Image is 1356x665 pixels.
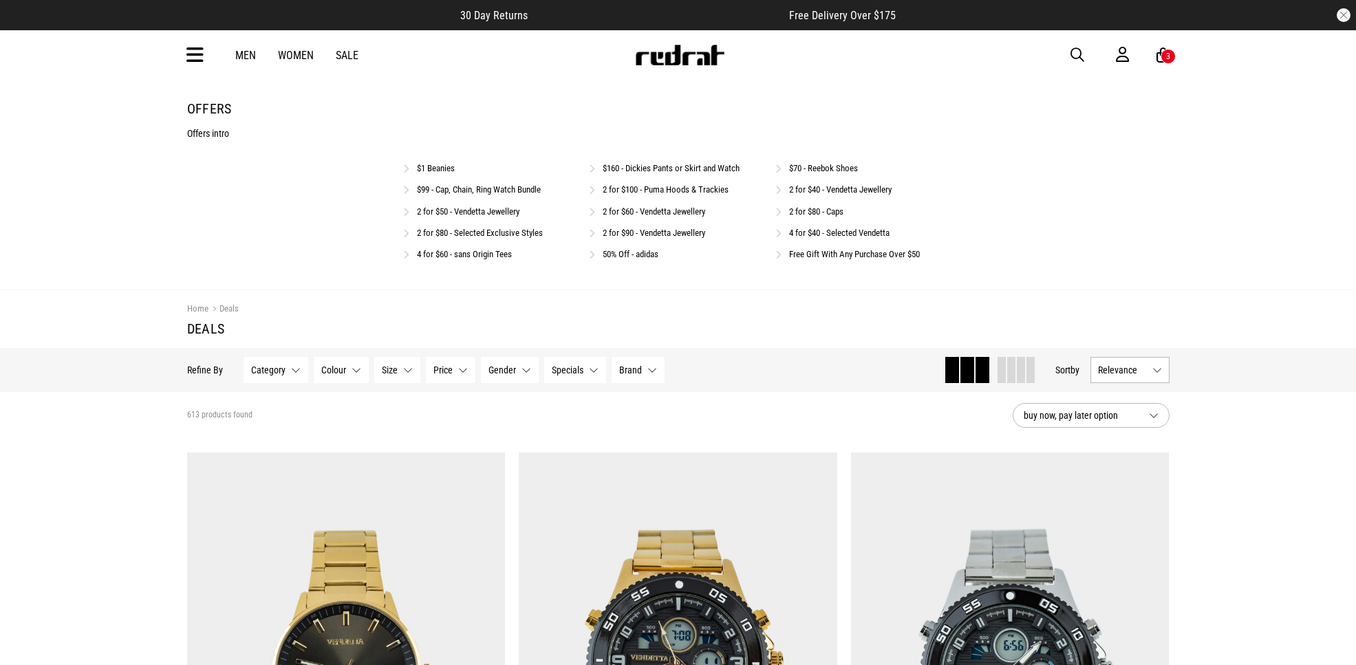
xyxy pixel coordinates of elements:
[789,249,920,259] a: Free Gift With Any Purchase Over $50
[1166,52,1170,61] div: 3
[1024,407,1138,424] span: buy now, pay later option
[417,249,512,259] a: 4 for $60 - sans Origin Tees
[417,184,541,195] a: $99 - Cap, Chain, Ring Watch Bundle
[187,100,1170,117] h1: Offers
[208,303,239,316] a: Deals
[321,364,346,375] span: Colour
[603,184,729,195] a: 2 for $100 - Puma Hoods & Trackies
[619,364,642,375] span: Brand
[1070,364,1079,375] span: by
[603,163,740,173] a: $160 - Dickies Pants or Skirt and Watch
[251,364,286,375] span: Category
[417,163,455,173] a: $1 Beanies
[603,249,658,259] a: 50% Off - adidas
[612,357,665,383] button: Brand
[488,364,516,375] span: Gender
[187,364,223,375] p: Refine By
[555,8,762,22] iframe: Customer reviews powered by Trustpilot
[1013,403,1170,428] button: buy now, pay later option
[1156,48,1170,63] a: 3
[278,49,314,62] a: Women
[460,9,528,22] span: 30 Day Returns
[544,357,606,383] button: Specials
[433,364,453,375] span: Price
[1055,362,1079,378] button: Sortby
[235,49,256,62] a: Men
[552,364,583,375] span: Specials
[187,128,1170,139] p: Offers intro
[789,9,896,22] span: Free Delivery Over $175
[374,357,420,383] button: Size
[382,364,398,375] span: Size
[789,184,892,195] a: 2 for $40 - Vendetta Jewellery
[603,206,705,217] a: 2 for $60 - Vendetta Jewellery
[244,357,308,383] button: Category
[789,163,858,173] a: $70 - Reebok Shoes
[603,228,705,238] a: 2 for $90 - Vendetta Jewellery
[187,303,208,314] a: Home
[336,49,358,62] a: Sale
[1090,357,1170,383] button: Relevance
[789,228,890,238] a: 4 for $40 - Selected Vendetta
[789,206,843,217] a: 2 for $80 - Caps
[1098,364,1147,375] span: Relevance
[481,357,539,383] button: Gender
[187,320,1170,337] h1: Deals
[634,45,725,65] img: Redrat logo
[187,410,252,421] span: 613 products found
[417,228,543,238] a: 2 for $80 - Selected Exclusive Styles
[314,357,369,383] button: Colour
[426,357,475,383] button: Price
[417,206,519,217] a: 2 for $50 - Vendetta Jewellery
